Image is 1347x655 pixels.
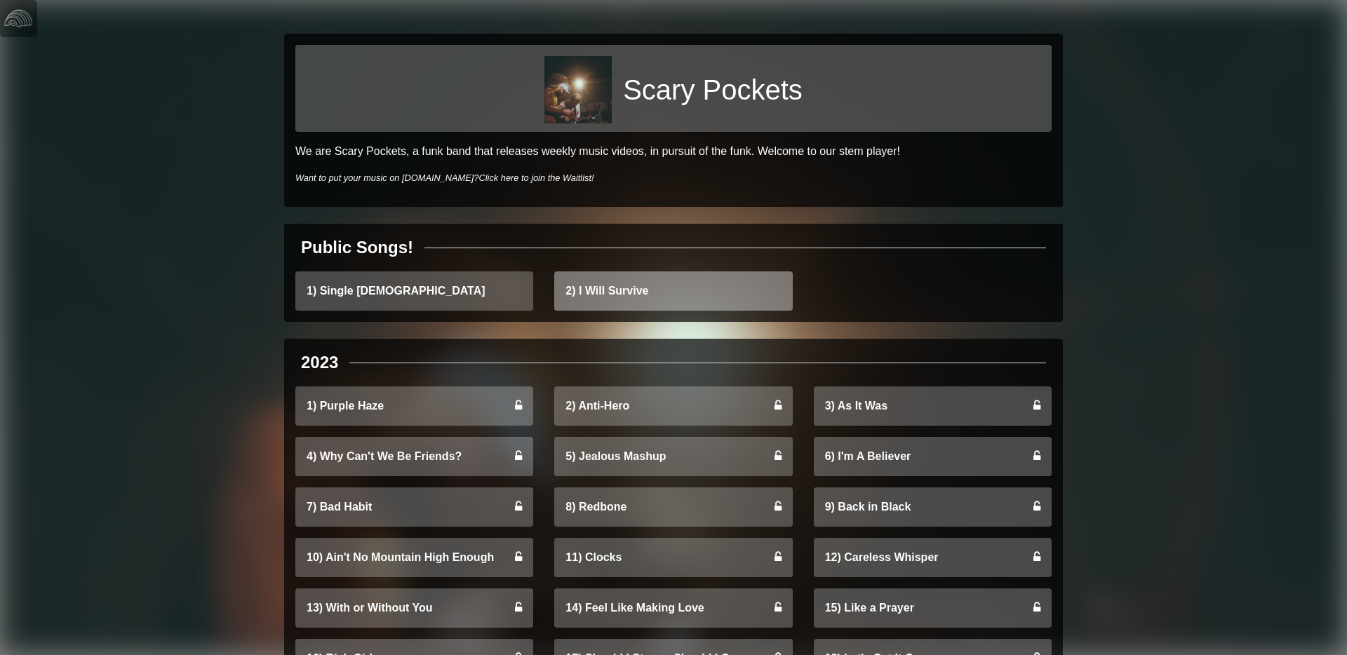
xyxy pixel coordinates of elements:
[554,538,792,577] a: 11) Clocks
[295,437,533,476] a: 4) Why Can't We Be Friends?
[623,73,803,107] h1: Scary Pockets
[295,143,1052,160] p: We are Scary Pockets, a funk band that releases weekly music videos, in pursuit of the funk. Welc...
[478,173,594,183] a: Click here to join the Waitlist!
[301,235,413,260] div: Public Songs!
[295,538,533,577] a: 10) Ain't No Mountain High Enough
[814,588,1052,628] a: 15) Like a Prayer
[295,386,533,426] a: 1) Purple Haze
[814,386,1052,426] a: 3) As It Was
[295,173,594,183] i: Want to put your music on [DOMAIN_NAME]?
[295,487,533,527] a: 7) Bad Habit
[554,271,792,311] a: 2) I Will Survive
[295,271,533,311] a: 1) Single [DEMOGRAPHIC_DATA]
[554,437,792,476] a: 5) Jealous Mashup
[544,56,612,123] img: eb2b9f1fcec850ed7bd0394cef72471172fe51341a211d5a1a78223ca1d8a2ba.jpg
[554,588,792,628] a: 14) Feel Like Making Love
[295,588,533,628] a: 13) With or Without You
[4,4,32,32] img: logo-white-4c48a5e4bebecaebe01ca5a9d34031cfd3d4ef9ae749242e8c4bf12ef99f53e8.png
[814,437,1052,476] a: 6) I'm A Believer
[554,487,792,527] a: 8) Redbone
[554,386,792,426] a: 2) Anti-Hero
[814,487,1052,527] a: 9) Back in Black
[814,538,1052,577] a: 12) Careless Whisper
[301,350,338,375] div: 2023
